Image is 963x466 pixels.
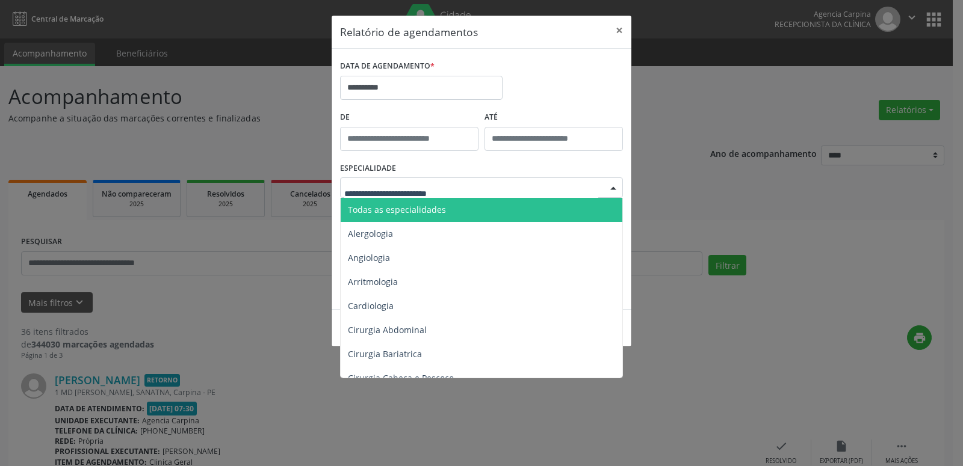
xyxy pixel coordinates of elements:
[348,252,390,263] span: Angiologia
[348,204,446,215] span: Todas as especialidades
[340,57,435,76] label: DATA DE AGENDAMENTO
[340,108,478,127] label: De
[348,300,394,311] span: Cardiologia
[348,372,454,384] span: Cirurgia Cabeça e Pescoço
[607,16,631,45] button: Close
[340,24,478,40] h5: Relatório de agendamentos
[485,108,623,127] label: ATÉ
[348,348,422,360] span: Cirurgia Bariatrica
[348,324,427,336] span: Cirurgia Abdominal
[348,228,393,239] span: Alergologia
[340,159,396,178] label: ESPECIALIDADE
[348,276,398,287] span: Arritmologia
